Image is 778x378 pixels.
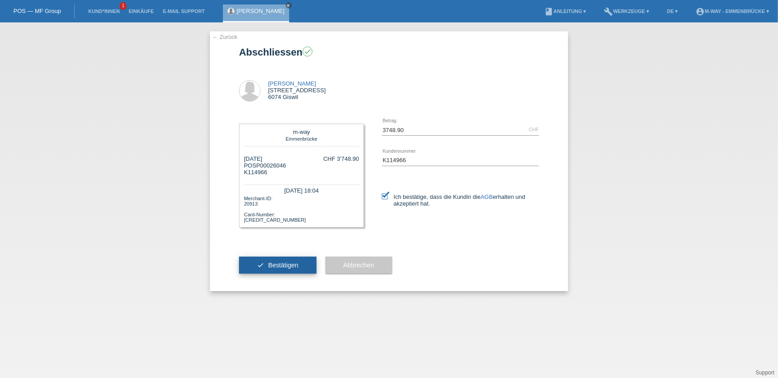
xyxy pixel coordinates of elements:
[343,262,374,269] span: Abbrechen
[120,2,127,10] span: 1
[286,2,292,9] a: close
[239,47,539,58] h1: Abschliessen
[382,193,539,207] label: Ich bestätige, dass die Kundin die erhalten und akzeptiert hat.
[604,7,613,16] i: build
[246,129,357,135] div: m-way
[529,127,539,132] div: CHF
[13,8,61,14] a: POS — MF Group
[212,34,237,40] a: ← Zurück
[124,9,158,14] a: Einkäufe
[244,155,286,176] div: [DATE] POSP00026046
[268,262,299,269] span: Bestätigen
[304,47,312,56] i: check
[244,169,267,176] span: K114966
[244,195,359,223] div: Merchant-ID: 20913 Card-Number: [CREDIT_CARD_NUMBER]
[239,257,316,274] button: check Bestätigen
[663,9,682,14] a: DE ▾
[756,369,774,376] a: Support
[286,3,291,8] i: close
[325,257,392,274] button: Abbrechen
[246,135,357,142] div: Emmenbrücke
[323,155,359,162] div: CHF 3'748.90
[268,80,326,100] div: [STREET_ADDRESS] 6074 Giswil
[481,193,493,200] a: AGB
[544,7,553,16] i: book
[84,9,124,14] a: Kund*innen
[244,185,359,195] div: [DATE] 18:04
[600,9,654,14] a: buildWerkzeuge ▾
[691,9,774,14] a: account_circlem-way - Emmenbrücke ▾
[268,80,316,87] a: [PERSON_NAME]
[257,262,264,269] i: check
[237,8,285,14] a: [PERSON_NAME]
[540,9,590,14] a: bookAnleitung ▾
[696,7,705,16] i: account_circle
[158,9,209,14] a: E-Mail Support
